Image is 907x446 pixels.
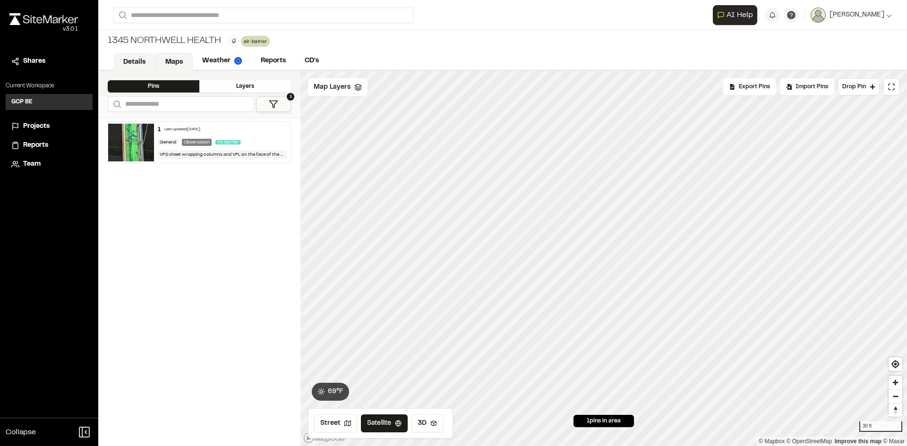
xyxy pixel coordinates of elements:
[182,139,212,146] div: Observation
[759,438,785,445] a: Mapbox
[287,93,294,101] span: 1
[23,121,50,132] span: Projects
[328,387,343,397] span: 69 ° F
[811,8,892,23] button: [PERSON_NAME]
[23,140,48,151] span: Reports
[11,121,87,132] a: Projects
[234,57,242,65] img: precipai.png
[361,414,408,432] button: Satellite
[108,80,199,93] div: Pins
[842,83,866,91] span: Drop Pin
[113,8,130,23] button: Search
[164,127,200,133] div: Last updated [DATE]
[723,78,776,95] div: No pins available to export
[241,36,270,47] div: air-barrier
[780,78,834,95] div: Import Pins into your project
[193,52,251,70] a: Weather
[9,13,78,25] img: rebrand.png
[811,8,826,23] img: User
[796,83,828,91] span: Import Pins
[889,403,902,417] button: Reset bearing to north
[587,417,621,425] span: 1 pins in area
[11,159,87,169] a: Team
[9,25,78,34] div: Oh geez...please don't...
[11,98,33,106] h3: GCP BE
[23,159,41,169] span: Team
[411,414,443,432] button: 3D
[727,9,753,21] span: AI Help
[199,80,291,93] div: Layers
[889,404,902,417] span: Reset bearing to north
[713,5,761,25] div: Open AI Assistant
[251,52,295,70] a: Reports
[300,71,907,446] canvas: Map
[830,10,884,20] span: [PERSON_NAME]
[312,383,349,401] button: 69°F
[158,139,178,146] div: General
[889,376,902,389] button: Zoom in
[739,83,770,91] span: Export Pins
[787,438,832,445] a: OpenStreetMap
[6,427,36,438] span: Collapse
[108,124,154,161] img: file
[113,53,155,71] a: Details
[713,5,757,25] button: Open AI Assistant
[889,389,902,403] button: Zoom out
[158,126,161,134] div: 1
[158,150,287,159] div: VPS sheet wrapping columns and VPL on the face of the secure rock
[108,96,125,112] button: Search
[256,96,291,112] button: 1
[314,82,351,93] span: Map Layers
[11,56,87,67] a: Shares
[314,414,357,432] button: Street
[106,34,221,48] div: 1345 Northwell health
[23,56,45,67] span: Shares
[835,438,881,445] a: Map feedback
[859,421,902,432] div: 30 ft
[889,357,902,371] button: Find my location
[229,36,239,46] button: Edit Tags
[215,140,240,144] span: Air Barrier
[155,53,193,71] a: Maps
[883,438,905,445] a: Maxar
[6,82,93,90] p: Current Workspace
[11,140,87,151] a: Reports
[295,52,328,70] a: CD's
[303,432,345,443] a: Mapbox logo
[838,78,880,95] button: Drop Pin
